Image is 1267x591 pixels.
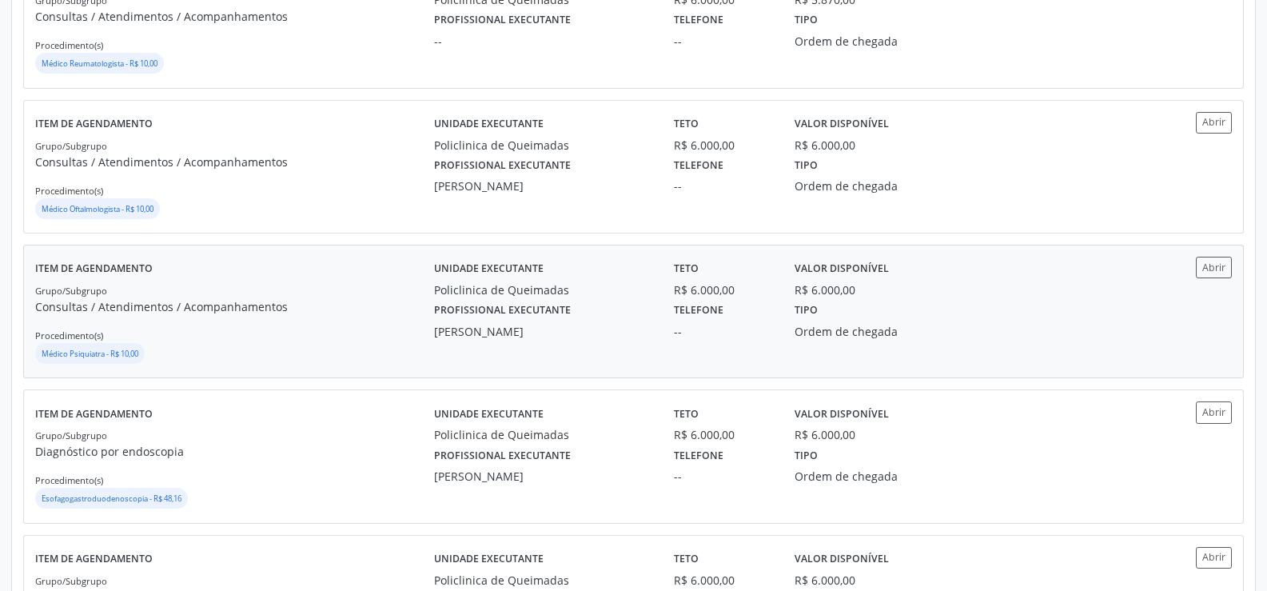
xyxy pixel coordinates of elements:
div: -- [674,323,771,340]
label: Tipo [795,443,818,468]
label: Profissional executante [434,443,571,468]
div: Policlinica de Queimadas [434,137,651,154]
small: Grupo/Subgrupo [35,285,107,297]
div: R$ 6.000,00 [795,572,855,589]
label: Unidade executante [434,257,544,282]
div: Policlinica de Queimadas [434,572,651,589]
small: Grupo/Subgrupo [35,429,107,441]
label: Item de agendamento [35,547,153,572]
label: Item de agendamento [35,401,153,426]
label: Telefone [674,154,723,178]
div: R$ 6.000,00 [795,282,855,298]
small: Médico Psiquiatra - R$ 10,00 [42,349,138,359]
label: Tipo [795,298,818,323]
label: Profissional executante [434,298,571,323]
button: Abrir [1196,401,1232,423]
label: Item de agendamento [35,257,153,282]
p: Consultas / Atendimentos / Acompanhamentos [35,154,434,170]
div: Ordem de chegada [795,323,952,340]
label: Item de agendamento [35,112,153,137]
small: Grupo/Subgrupo [35,140,107,152]
label: Unidade executante [434,112,544,137]
small: Médico Oftalmologista - R$ 10,00 [42,204,153,214]
label: Profissional executante [434,8,571,33]
div: [PERSON_NAME] [434,178,651,194]
div: R$ 6.000,00 [674,282,771,298]
label: Unidade executante [434,547,544,572]
label: Teto [674,547,699,572]
div: Ordem de chegada [795,33,952,50]
small: Procedimento(s) [35,329,103,341]
label: Teto [674,112,699,137]
p: Consultas / Atendimentos / Acompanhamentos [35,298,434,315]
p: Diagnóstico por endoscopia [35,443,434,460]
label: Teto [674,257,699,282]
label: Telefone [674,298,723,323]
div: R$ 6.000,00 [674,426,771,443]
div: [PERSON_NAME] [434,468,651,485]
div: R$ 6.000,00 [795,426,855,443]
button: Abrir [1196,547,1232,569]
button: Abrir [1196,112,1232,134]
label: Telefone [674,443,723,468]
small: Procedimento(s) [35,185,103,197]
small: Procedimento(s) [35,474,103,486]
label: Teto [674,401,699,426]
label: Valor disponível [795,257,889,282]
label: Tipo [795,8,818,33]
div: Ordem de chegada [795,468,952,485]
label: Telefone [674,8,723,33]
button: Abrir [1196,257,1232,278]
div: -- [674,468,771,485]
label: Unidade executante [434,401,544,426]
p: Consultas / Atendimentos / Acompanhamentos [35,8,434,25]
label: Tipo [795,154,818,178]
div: R$ 6.000,00 [674,137,771,154]
div: Ordem de chegada [795,178,952,194]
label: Valor disponível [795,112,889,137]
label: Profissional executante [434,154,571,178]
label: Valor disponível [795,401,889,426]
div: Policlinica de Queimadas [434,282,651,298]
div: -- [674,178,771,194]
div: Policlinica de Queimadas [434,426,651,443]
label: Valor disponível [795,547,889,572]
div: [PERSON_NAME] [434,323,651,340]
small: Esofagogastroduodenoscopia - R$ 48,16 [42,493,181,504]
div: -- [674,33,771,50]
small: Médico Reumatologista - R$ 10,00 [42,58,157,69]
div: -- [434,33,651,50]
div: R$ 6.000,00 [674,572,771,589]
small: Procedimento(s) [35,39,103,51]
div: R$ 6.000,00 [795,137,855,154]
small: Grupo/Subgrupo [35,575,107,587]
